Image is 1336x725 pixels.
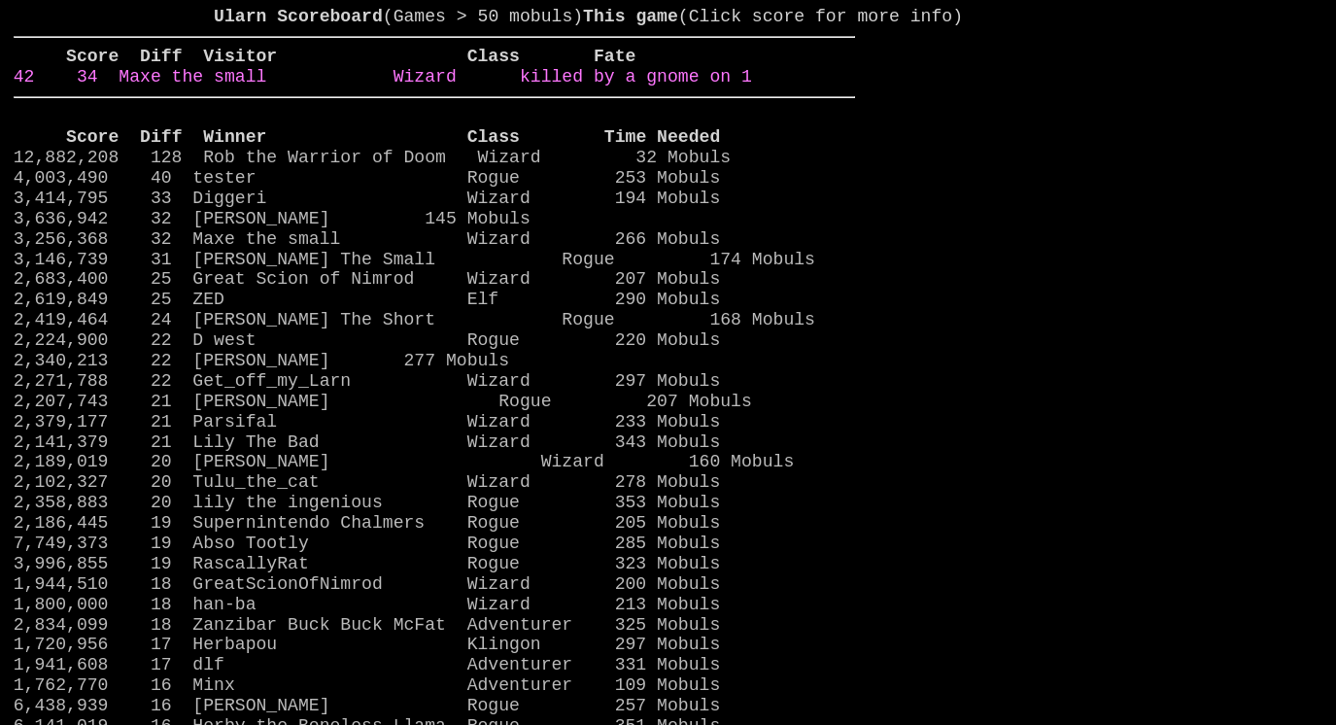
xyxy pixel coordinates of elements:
b: This game [583,7,678,26]
a: 42 34 Maxe the small Wizard killed by a gnome on 1 [14,67,752,86]
a: 1,800,000 18 han-ba Wizard 213 Mobuls [14,595,721,614]
b: Score Diff Visitor Class Fate [66,47,635,66]
a: 2,683,400 25 Great Scion of Nimrod Wizard 207 Mobuls [14,269,721,289]
a: 2,141,379 21 Lily The Bad Wizard 343 Mobuls [14,432,721,452]
a: 1,720,956 17 Herbapou Klingon 297 Mobuls [14,635,721,654]
a: 3,636,942 32 [PERSON_NAME] 145 Mobuls [14,209,531,228]
a: 3,256,368 32 Maxe the small Wizard 266 Mobuls [14,229,721,249]
a: 2,224,900 22 D west Rogue 220 Mobuls [14,330,721,350]
a: 2,834,099 18 Zanzibar Buck Buck McFat Adventurer 325 Mobuls [14,615,721,635]
a: 2,358,883 20 lily the ingenious Rogue 353 Mobuls [14,493,721,512]
a: 4,003,490 40 tester Rogue 253 Mobuls [14,168,721,188]
larn: (Games > 50 mobuls) (Click score for more info) Click on a score for more information ---- Reload... [14,7,855,688]
a: 3,414,795 33 Diggeri Wizard 194 Mobuls [14,189,721,208]
a: 2,379,177 21 Parsifal Wizard 233 Mobuls [14,412,721,432]
a: 1,944,510 18 GreatScionOfNimrod Wizard 200 Mobuls [14,574,721,594]
a: 3,146,739 31 [PERSON_NAME] The Small Rogue 174 Mobuls [14,250,815,269]
b: Score Diff Winner Class Time Needed [66,127,720,147]
a: 3,996,855 19 RascallyRat Rogue 323 Mobuls [14,554,721,573]
a: 1,941,608 17 dlf Adventurer 331 Mobuls [14,655,721,674]
b: Ularn Scoreboard [214,7,383,26]
a: 2,271,788 22 Get_off_my_Larn Wizard 297 Mobuls [14,371,721,391]
a: 2,619,849 25 ZED Elf 290 Mobuls [14,290,721,309]
a: 2,102,327 20 Tulu_the_cat Wizard 278 Mobuls [14,472,721,492]
a: 2,340,213 22 [PERSON_NAME] 277 Mobuls [14,351,509,370]
a: 7,749,373 19 Abso Tootly Rogue 285 Mobuls [14,534,721,553]
a: 2,419,464 24 [PERSON_NAME] The Short Rogue 168 Mobuls [14,310,815,329]
a: 2,207,743 21 [PERSON_NAME] Rogue 207 Mobuls [14,392,752,411]
a: 12,882,208 128 Rob the Warrior of Doom Wizard 32 Mobuls [14,148,731,167]
a: 1,762,770 16 Minx Adventurer 109 Mobuls [14,675,721,695]
a: 2,189,019 20 [PERSON_NAME] Wizard 160 Mobuls [14,452,795,471]
a: 2,186,445 19 Supernintendo Chalmers Rogue 205 Mobuls [14,513,721,533]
